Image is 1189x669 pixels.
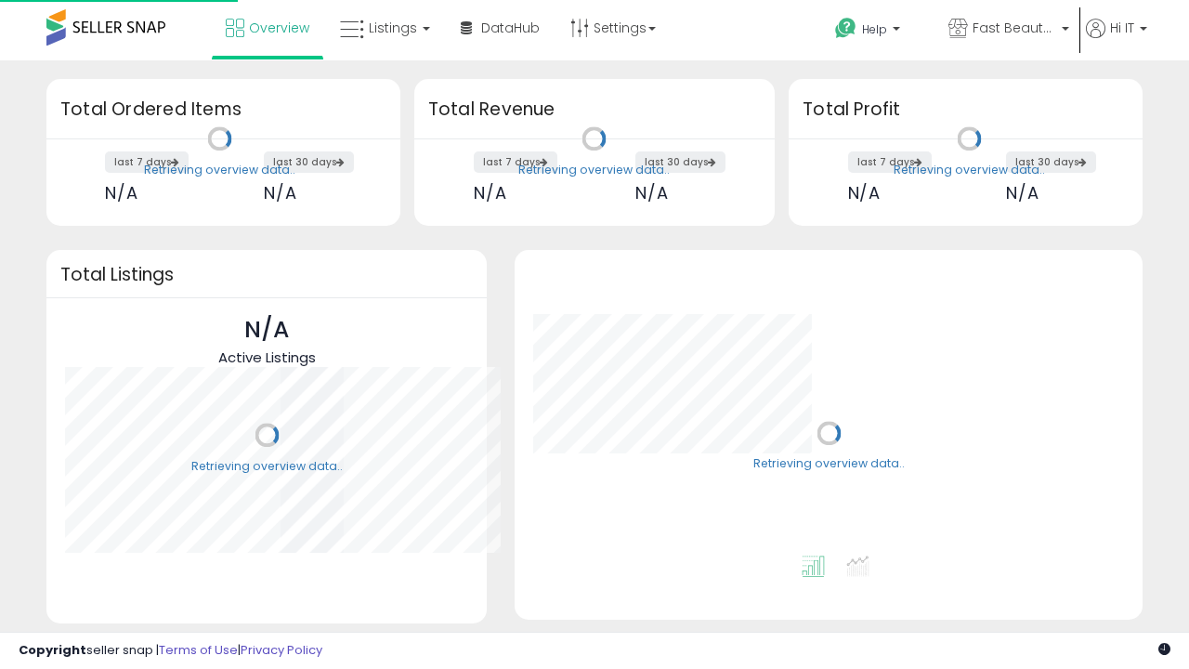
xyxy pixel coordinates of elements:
[481,19,540,37] span: DataHub
[249,19,309,37] span: Overview
[19,641,86,659] strong: Copyright
[753,456,905,473] div: Retrieving overview data..
[159,641,238,659] a: Terms of Use
[862,21,887,37] span: Help
[19,642,322,660] div: seller snap | |
[1110,19,1134,37] span: Hi IT
[820,3,932,60] a: Help
[191,458,343,475] div: Retrieving overview data..
[1086,19,1147,60] a: Hi IT
[518,162,670,178] div: Retrieving overview data..
[241,641,322,659] a: Privacy Policy
[973,19,1056,37] span: Fast Beauty ([GEOGRAPHIC_DATA])
[144,162,295,178] div: Retrieving overview data..
[369,19,417,37] span: Listings
[894,162,1045,178] div: Retrieving overview data..
[834,17,857,40] i: Get Help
